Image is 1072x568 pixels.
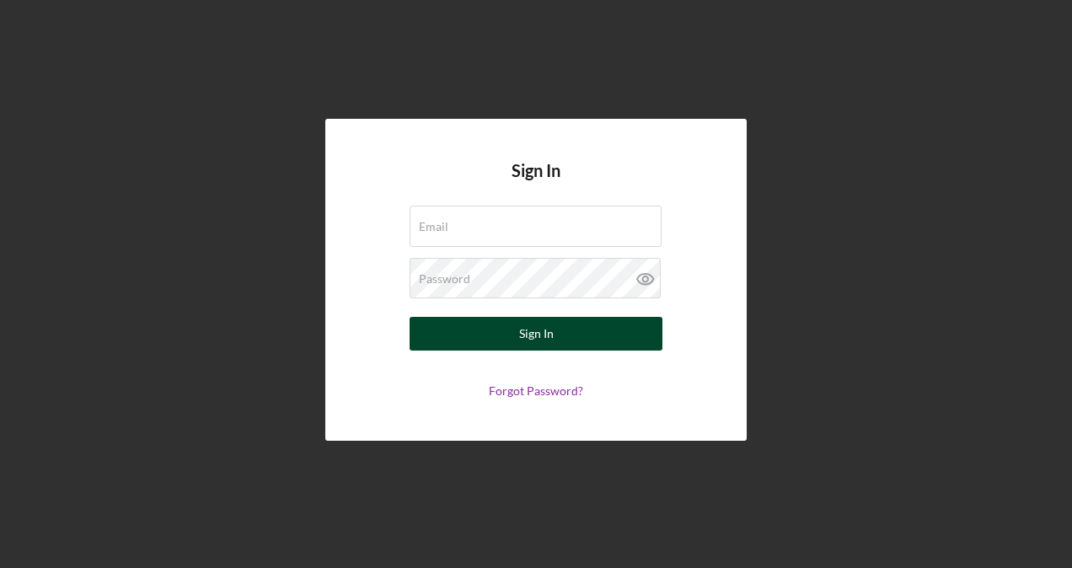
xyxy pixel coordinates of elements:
h4: Sign In [512,161,560,206]
button: Sign In [410,317,662,351]
label: Email [419,220,448,233]
div: Sign In [519,317,554,351]
a: Forgot Password? [489,383,583,398]
label: Password [419,272,470,286]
